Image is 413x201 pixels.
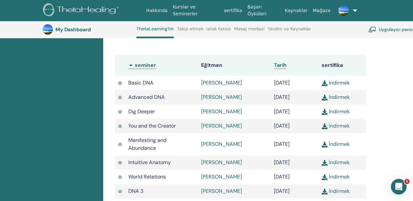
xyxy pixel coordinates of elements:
a: sertifika [221,5,245,17]
img: default.jpg [42,24,53,35]
img: download.svg [322,109,327,115]
a: [PERSON_NAME] [201,122,242,129]
img: Active Certificate [118,175,122,179]
a: İndirmek [322,159,350,166]
span: Intuitive Anatomy [128,159,171,166]
a: ThetaLearning'im [136,26,174,38]
img: download.svg [322,95,327,100]
span: Advanced DNA [128,94,165,100]
a: [PERSON_NAME] [201,141,242,147]
img: logo.png [43,3,121,18]
a: [PERSON_NAME] [201,159,242,166]
a: [PERSON_NAME] [201,108,242,115]
a: Uygulayıcı pano [368,22,412,37]
img: download.svg [322,174,327,180]
img: Active Certificate [118,142,122,147]
a: istek listesi [206,26,231,37]
a: İndirmek [322,173,350,180]
img: Active Certificate [118,124,122,129]
a: İndirmek [322,188,350,194]
td: [DATE] [271,133,318,155]
span: Manifesting and Abundance [128,137,167,151]
a: İndirmek [322,141,350,147]
img: chalkboard-teacher.svg [368,26,376,32]
td: [DATE] [271,170,318,184]
a: Kaynaklar [282,5,310,17]
h3: My Dashboard [56,26,121,33]
a: İndirmek [322,94,350,100]
img: download.svg [322,160,327,166]
a: İndirmek [322,122,350,129]
img: download.svg [322,123,327,129]
th: sertifika [318,55,366,76]
a: [PERSON_NAME] [201,79,242,86]
img: Active Certificate [118,81,122,85]
span: Basic DNA [128,79,153,86]
a: [PERSON_NAME] [201,173,242,180]
span: 1 [404,179,409,184]
img: download.svg [322,80,327,86]
td: [DATE] [271,155,318,170]
a: [PERSON_NAME] [201,94,242,100]
td: [DATE] [271,90,318,104]
td: [DATE] [271,76,318,90]
a: Mesaj merkezi [234,26,265,37]
span: You and the Creator [128,122,176,129]
a: Yardım ve Kaynaklar [268,26,311,37]
img: Active Certificate [118,160,122,165]
a: Tarih [274,62,287,69]
img: default.jpg [338,5,349,16]
a: Hakkında [143,5,170,17]
span: World Relations [128,173,166,180]
img: Active Certificate [118,189,122,194]
a: Takip etmek [177,26,203,37]
a: İndirmek [322,79,350,86]
td: [DATE] [271,184,318,198]
span: DNA 3 [128,188,143,194]
iframe: Intercom live chat [391,179,406,194]
img: download.svg [322,189,327,194]
a: Mağaza [310,5,333,17]
th: Eğitmen [198,55,271,76]
span: Dig Deeper [128,108,155,115]
a: Kurslar ve Seminerler [170,1,221,20]
a: Başarı Öyküleri [245,1,282,20]
img: download.svg [322,142,327,147]
td: [DATE] [271,104,318,119]
img: Active Certificate [118,109,122,114]
img: Active Certificate [118,95,122,100]
a: [PERSON_NAME] [201,188,242,194]
td: [DATE] [271,119,318,133]
a: İndirmek [322,108,350,115]
b: Daha fazla bilgi için Uygulayıcılar veya Eğitmenler Kontrol Panelinizi ziyaret edin. [141,20,321,39]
